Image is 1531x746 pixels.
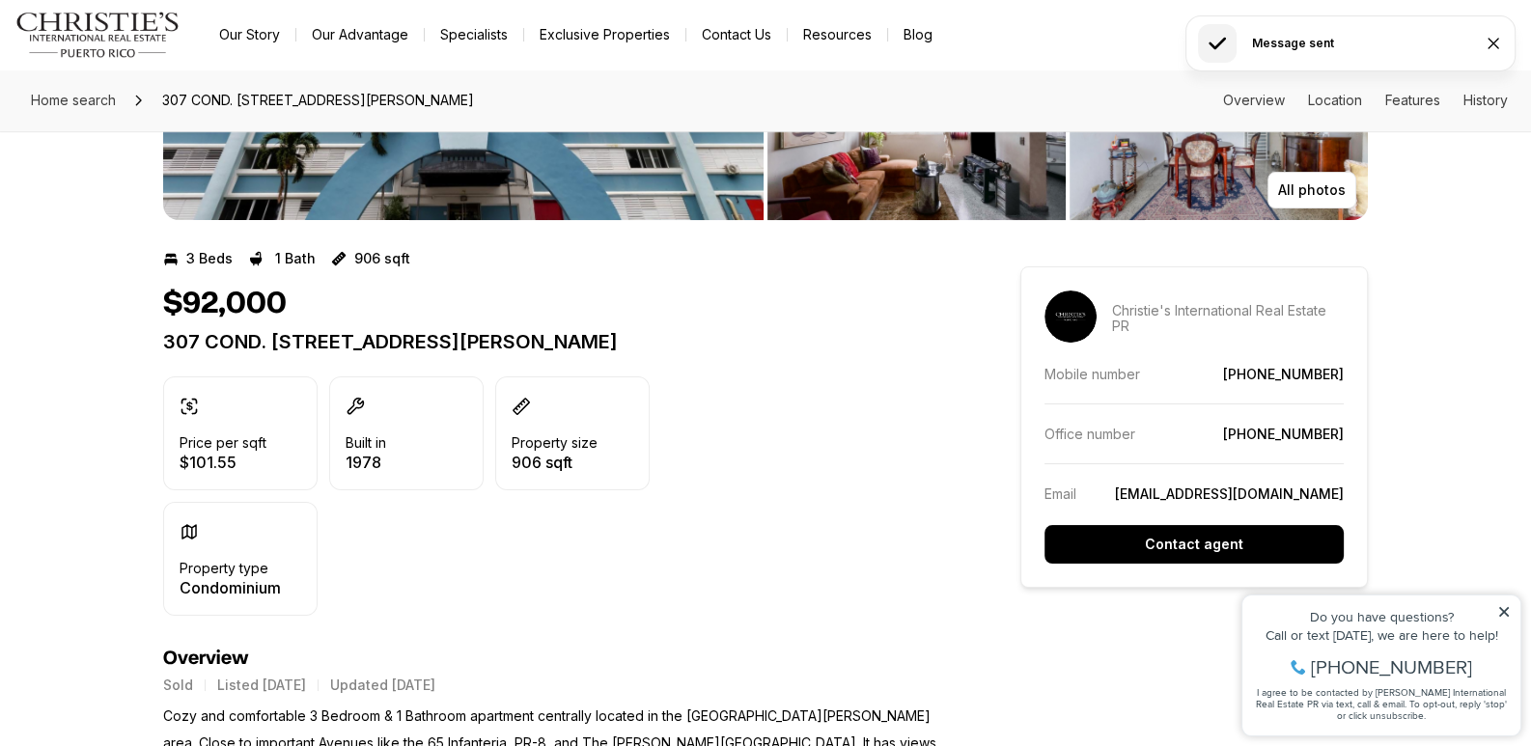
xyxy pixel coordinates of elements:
[15,12,181,58] img: logo
[686,21,787,48] button: Contact Us
[512,435,598,451] p: Property size
[1044,485,1076,502] p: Email
[1070,48,1368,220] button: View image gallery
[1145,537,1243,552] p: Contact agent
[1223,92,1285,108] a: Skip to: Overview
[186,251,233,266] p: 3 Beds
[79,91,240,110] span: [PHONE_NUMBER]
[1223,426,1344,442] a: [PHONE_NUMBER]
[346,435,386,451] p: Built in
[180,561,268,576] p: Property type
[1252,36,1334,51] p: Message sent
[24,119,275,155] span: I agree to be contacted by [PERSON_NAME] International Real Estate PR via text, call & email. To ...
[1115,485,1344,502] a: [EMAIL_ADDRESS][DOMAIN_NAME]
[330,677,435,693] p: Updated [DATE]
[1112,303,1344,334] p: Christie's International Real Estate PR
[154,85,482,116] span: 307 COND. [STREET_ADDRESS][PERSON_NAME]
[1223,93,1508,108] nav: Page section menu
[23,85,124,116] a: Home search
[524,21,685,48] a: Exclusive Properties
[1385,92,1440,108] a: Skip to: Features
[180,455,266,470] p: $101.55
[1308,92,1362,108] a: Skip to: Location
[180,435,266,451] p: Price per sqft
[1044,366,1140,382] p: Mobile number
[1267,172,1356,208] button: All photos
[163,677,193,693] p: Sold
[425,21,523,48] a: Specialists
[1463,92,1508,108] a: Skip to: History
[20,62,279,75] div: Call or text [DATE], we are here to help!
[296,21,424,48] a: Our Advantage
[31,92,116,108] span: Home search
[512,455,598,470] p: 906 sqft
[1044,426,1135,442] p: Office number
[204,21,295,48] a: Our Story
[767,48,1066,220] button: View image gallery
[180,580,281,595] p: Condominium
[1223,366,1344,382] a: [PHONE_NUMBER]
[163,330,951,353] p: 307 COND. [STREET_ADDRESS][PERSON_NAME]
[163,286,287,322] h1: $92,000
[275,251,316,266] p: 1 Bath
[20,43,279,57] div: Do you have questions?
[217,677,306,693] p: Listed [DATE]
[354,251,410,266] p: 906 sqft
[346,455,386,470] p: 1978
[1278,182,1346,198] p: All photos
[1044,525,1344,564] button: Contact agent
[1484,34,1503,53] button: Close
[163,647,951,670] h4: Overview
[888,21,948,48] a: Blog
[788,21,887,48] a: Resources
